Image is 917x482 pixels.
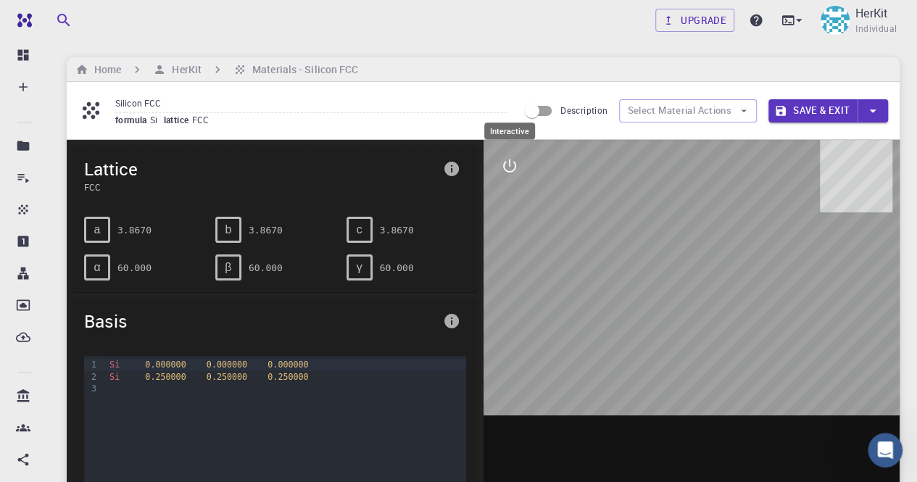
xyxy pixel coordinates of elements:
div: 1 [84,359,99,370]
span: 0.000000 [145,360,186,370]
img: HerKit [821,6,850,35]
span: 0.250000 [267,372,308,382]
span: Si [109,372,120,382]
span: γ [357,261,362,274]
button: Save & Exit [768,99,858,122]
p: HerKit [855,4,888,22]
h6: Home [88,62,121,78]
span: Individual [855,22,897,36]
span: 0.250000 [145,372,186,382]
div: 2 [84,371,99,383]
span: Si [150,114,164,125]
span: b [225,223,231,236]
span: formula [115,114,150,125]
span: 0.250000 [207,372,247,382]
span: c [357,223,362,236]
a: Upgrade [655,9,734,32]
span: Lattice [84,157,437,180]
button: Select Material Actions [619,99,757,122]
pre: 60.000 [117,255,152,281]
span: FCC [191,114,215,125]
pre: 3.8670 [117,217,152,243]
span: Basis [84,309,437,333]
div: 3 [84,383,99,394]
span: 0.000000 [267,360,308,370]
span: α [94,261,100,274]
pre: 3.8670 [380,217,414,243]
span: Support [29,10,81,23]
img: logo [12,13,32,28]
nav: breadcrumb [72,62,361,78]
pre: 3.8670 [249,217,283,243]
h6: Materials - Silicon FCC [246,62,358,78]
span: Description [560,104,607,116]
button: info [437,154,466,183]
h6: HerKit [166,62,202,78]
span: Si [109,360,120,370]
span: 0.000000 [207,360,247,370]
pre: 60.000 [249,255,283,281]
span: lattice [164,114,192,125]
pre: 60.000 [380,255,414,281]
button: info [437,307,466,336]
span: FCC [84,180,437,194]
iframe: Intercom live chat [868,433,903,468]
span: β [225,261,231,274]
span: a [94,223,101,236]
